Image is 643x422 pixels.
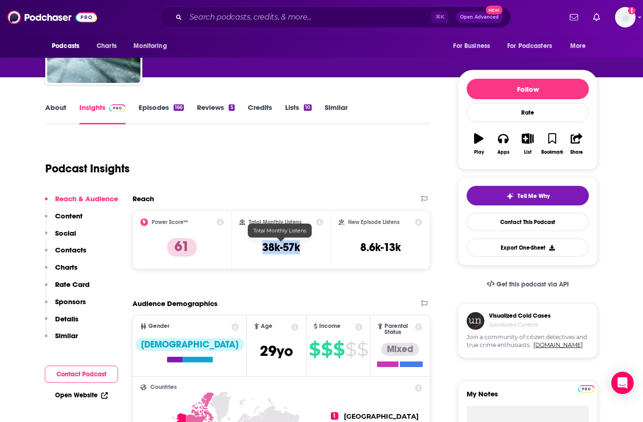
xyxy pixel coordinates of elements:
[174,104,184,111] div: 166
[541,150,563,155] div: Bookmark
[331,412,338,420] span: 1
[357,342,368,357] span: $
[517,192,550,200] span: Tell Me Why
[506,192,514,200] img: tell me why sparkle
[55,211,83,220] p: Content
[578,384,594,393] a: Pro website
[45,314,78,332] button: Details
[133,299,217,308] h2: Audience Demographics
[570,150,583,155] div: Share
[160,7,511,28] div: Search podcasts, credits, & more...
[578,385,594,393] img: Podchaser Pro
[135,338,244,351] div: [DEMOGRAPHIC_DATA]
[304,104,312,111] div: 10
[507,40,552,53] span: For Podcasters
[148,323,169,329] span: Gender
[384,323,413,335] span: Parental Status
[127,37,179,55] button: open menu
[474,150,484,155] div: Play
[589,9,604,25] a: Show notifications dropdown
[564,37,598,55] button: open menu
[45,297,86,314] button: Sponsors
[45,331,78,348] button: Similar
[467,79,589,99] button: Follow
[615,7,636,27] img: User Profile
[566,9,582,25] a: Show notifications dropdown
[360,240,401,254] h3: 8.6k-13k
[109,104,126,112] img: Podchaser Pro
[467,312,484,330] img: coldCase.18b32719.png
[456,12,503,23] button: Open AdvancedNew
[55,263,77,272] p: Charts
[325,103,348,124] a: Similar
[565,127,589,161] button: Share
[45,280,90,297] button: Rate Card
[91,37,122,55] a: Charts
[319,323,341,329] span: Income
[460,15,499,20] span: Open Advanced
[45,37,91,55] button: open menu
[229,104,234,111] div: 5
[467,186,589,205] button: tell me why sparkleTell Me Why
[197,103,234,124] a: Reviews5
[7,8,97,26] img: Podchaser - Follow, Share and Rate Podcasts
[55,194,118,203] p: Reach & Audience
[467,238,589,257] button: Export One-Sheet
[260,342,293,360] span: 29 yo
[45,263,77,280] button: Charts
[540,127,564,161] button: Bookmark
[152,219,188,225] h2: Power Score™
[253,227,306,234] span: Total Monthly Listens
[628,7,636,14] svg: Add a profile image
[133,40,167,53] span: Monitoring
[261,323,273,329] span: Age
[496,280,569,288] span: Get this podcast via API
[345,342,356,357] span: $
[489,321,551,328] h4: Sponsored Content
[55,314,78,323] p: Details
[55,297,86,306] p: Sponsors
[150,384,177,390] span: Countries
[262,240,300,254] h3: 38k-57k
[285,103,312,124] a: Lists10
[52,40,79,53] span: Podcasts
[611,372,634,394] div: Open Intercom Messenger
[447,37,502,55] button: open menu
[321,342,332,357] span: $
[486,6,503,14] span: New
[249,219,301,225] h2: Total Monthly Listens
[458,303,598,381] a: Visualized Cold CasesSponsored ContentJoin a community of citizen detectives and true crime enthu...
[186,10,431,25] input: Search podcasts, credits, & more...
[45,103,66,124] a: About
[467,334,589,349] span: Join a community of citizen detectives and true crime enthusiasts.
[344,412,419,421] span: [GEOGRAPHIC_DATA]
[45,229,76,246] button: Social
[489,312,551,320] h3: Visualized Cold Cases
[533,341,583,348] a: [DOMAIN_NAME]
[139,103,184,124] a: Episodes166
[453,40,490,53] span: For Business
[45,211,83,229] button: Content
[55,391,108,399] a: Open Website
[45,245,86,263] button: Contacts
[615,7,636,27] button: Show profile menu
[467,127,491,161] button: Play
[348,219,399,225] h2: New Episode Listens
[516,127,540,161] button: List
[97,40,117,53] span: Charts
[501,37,566,55] button: open menu
[467,213,589,231] a: Contact This Podcast
[45,162,130,176] h1: Podcast Insights
[524,150,531,155] div: List
[333,342,344,357] span: $
[133,194,154,203] h2: Reach
[55,229,76,238] p: Social
[55,245,86,254] p: Contacts
[497,150,510,155] div: Apps
[45,194,118,211] button: Reach & Audience
[309,342,320,357] span: $
[491,127,515,161] button: Apps
[45,366,118,383] button: Contact Podcast
[570,40,586,53] span: More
